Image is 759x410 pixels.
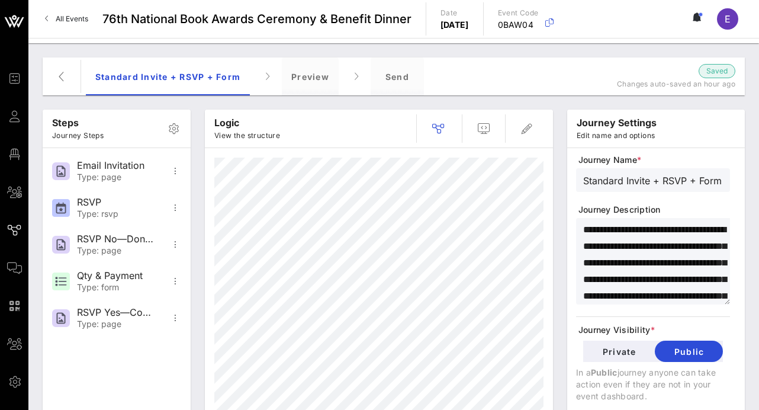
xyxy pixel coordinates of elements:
[77,319,155,329] div: Type: page
[38,9,95,28] a: All Events
[440,7,469,19] p: Date
[591,367,618,377] span: Public
[77,246,155,256] div: Type: page
[77,172,155,182] div: Type: page
[578,204,730,216] span: Journey Description
[576,367,730,402] p: In a journey anyone can take action even if they are not in your event dashboard.
[655,341,723,362] button: Public
[577,130,657,142] p: Edit name and options
[717,8,738,30] div: E
[86,57,250,95] div: Standard Invite + RSVP + Form
[440,19,469,31] p: [DATE]
[77,307,155,318] div: RSVP Yes—Confirmation
[577,116,657,130] p: journey settings
[725,13,731,25] span: E
[77,197,155,208] div: RSVP
[52,116,104,130] p: Steps
[102,10,411,28] span: 76th National Book Awards Ceremony & Benefit Dinner
[578,154,730,166] span: Journey Name
[77,160,155,171] div: Email Invitation
[498,19,539,31] p: 0BAW04
[583,341,655,362] button: Private
[593,347,645,357] span: Private
[77,209,155,219] div: Type: rsvp
[77,270,155,281] div: Qty & Payment
[706,65,728,77] span: Saved
[371,57,424,95] div: Send
[77,283,155,293] div: Type: form
[52,130,104,142] p: Journey Steps
[56,14,88,23] span: All Events
[282,57,339,95] div: Preview
[214,116,280,130] p: Logic
[664,347,713,357] span: Public
[578,324,730,336] span: Journey Visibility
[77,233,155,245] div: RSVP No—Donation Page
[214,130,280,142] p: View the structure
[587,78,735,90] p: Changes auto-saved an hour ago
[498,7,539,19] p: Event Code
